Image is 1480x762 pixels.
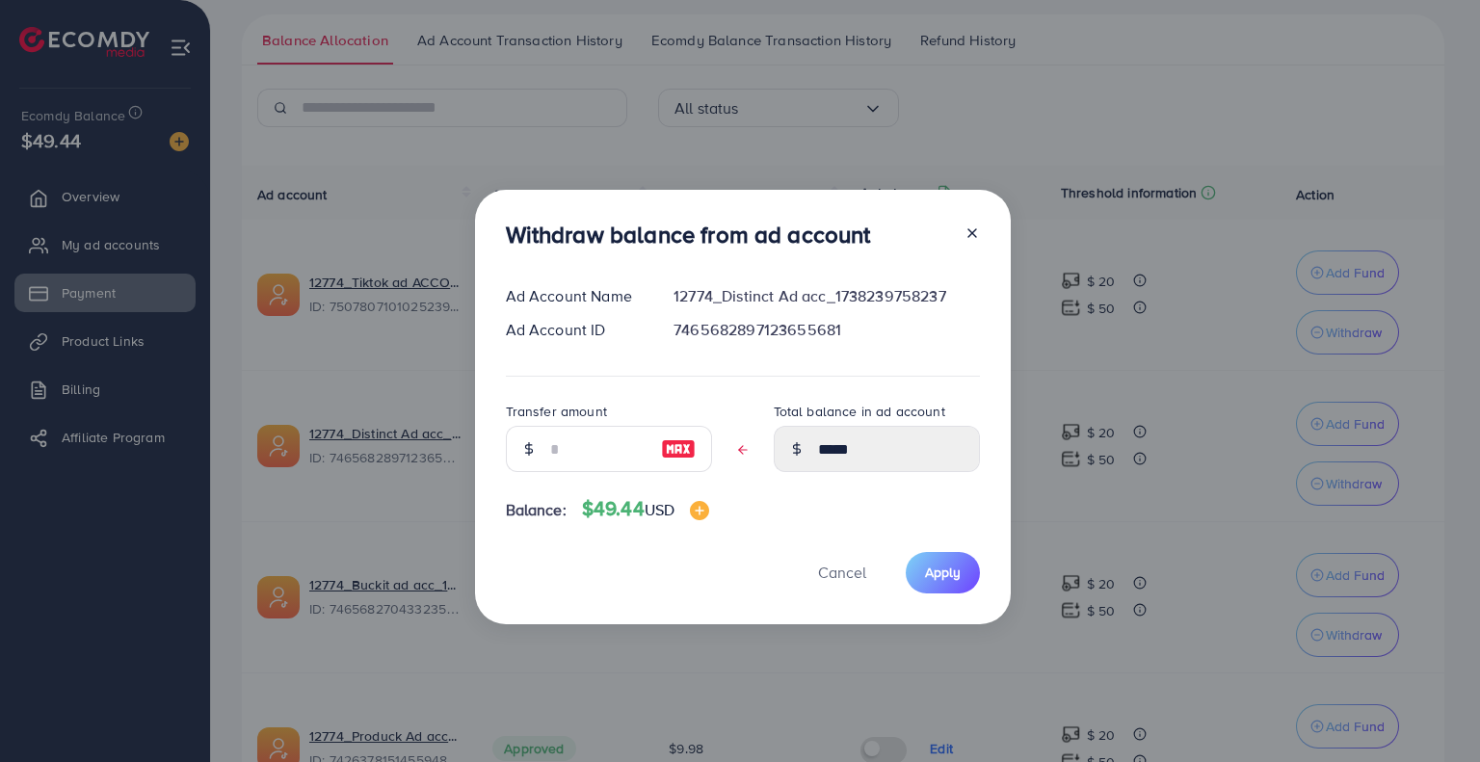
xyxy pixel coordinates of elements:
iframe: Chat [1398,675,1466,748]
span: Apply [925,563,961,582]
label: Total balance in ad account [774,402,945,421]
button: Apply [906,552,980,593]
div: Ad Account ID [490,319,659,341]
h3: Withdraw balance from ad account [506,221,871,249]
div: 7465682897123655681 [658,319,994,341]
span: Cancel [818,562,866,583]
img: image [690,501,709,520]
span: USD [645,499,674,520]
button: Cancel [794,552,890,593]
div: Ad Account Name [490,285,659,307]
img: image [661,437,696,460]
span: Balance: [506,499,567,521]
label: Transfer amount [506,402,607,421]
h4: $49.44 [582,497,709,521]
div: 12774_Distinct Ad acc_1738239758237 [658,285,994,307]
